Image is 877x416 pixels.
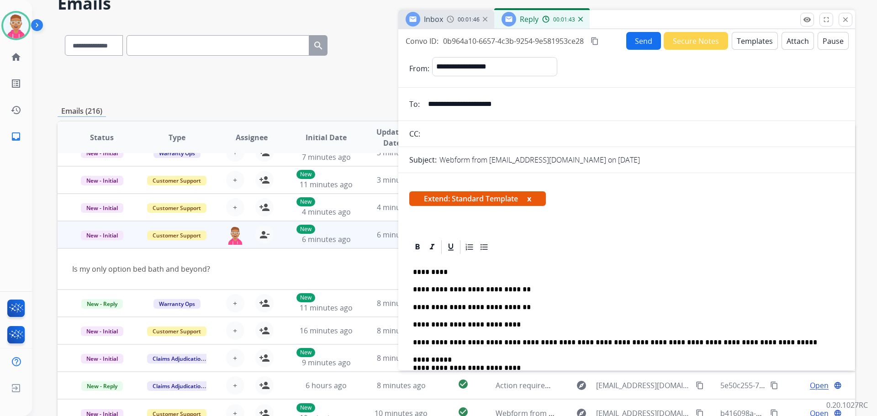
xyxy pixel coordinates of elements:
button: x [527,193,531,204]
span: 11 minutes ago [300,179,353,190]
mat-icon: search [313,40,324,51]
button: + [226,349,244,367]
span: 8 minutes ago [377,298,426,308]
mat-icon: person_add [259,353,270,363]
span: 8 minutes ago [377,380,426,390]
button: Secure Notes [664,32,728,50]
span: Customer Support [147,203,206,213]
button: + [226,376,244,395]
p: From: [409,63,429,74]
p: 0.20.1027RC [826,400,868,411]
span: 00:01:46 [458,16,480,23]
span: 6 minutes ago [377,230,426,240]
span: 6 minutes ago [302,234,351,244]
span: 3 minutes ago [377,175,426,185]
span: 7 minutes ago [302,152,351,162]
div: Underline [444,240,458,254]
p: CC: [409,128,420,139]
div: Bold [411,240,424,254]
mat-icon: language [834,381,842,390]
div: Italic [425,240,439,254]
p: Subject: [409,154,437,165]
p: New [296,293,315,302]
span: New - Initial [81,326,123,336]
div: Is my only option bed bath and beyond? [72,263,691,274]
mat-icon: home [11,52,21,63]
div: Bullet List [477,240,491,254]
span: 0b964a10-6657-4c3b-9254-9e581953ce28 [443,36,584,46]
span: 16 minutes ago [300,326,353,336]
mat-icon: person_add [259,174,270,185]
span: Customer Support [147,326,206,336]
span: New - Initial [81,203,123,213]
p: New [296,403,315,412]
span: Inbox [424,14,443,24]
span: [EMAIL_ADDRESS][DOMAIN_NAME] [596,380,690,391]
button: + [226,198,244,216]
span: 5e50c255-7b74-47fe-b8a3-09645872bd10 [720,380,861,390]
p: To: [409,99,420,110]
span: New - Reply [81,299,123,309]
mat-icon: person_add [259,202,270,213]
span: Open [810,380,829,391]
span: + [233,325,237,336]
mat-icon: history [11,105,21,116]
span: Action required: Extend claim approved for replacement [496,380,690,390]
span: New - Reply [81,381,123,391]
span: Reply [520,14,539,24]
span: 8 minutes ago [377,353,426,363]
mat-icon: content_copy [770,381,778,390]
mat-icon: person_add [259,298,270,309]
span: New - Initial [81,231,123,240]
p: Webform from [EMAIL_ADDRESS][DOMAIN_NAME] on [DATE] [439,154,640,165]
span: New - Initial [81,176,123,185]
mat-icon: remove_red_eye [803,16,811,24]
mat-icon: list_alt [11,78,21,89]
span: Customer Support [147,231,206,240]
button: + [226,321,244,340]
mat-icon: explore [576,380,587,391]
p: New [296,225,315,234]
span: Claims Adjudication [147,354,210,363]
p: New [296,170,315,179]
p: New [296,197,315,206]
span: + [233,298,237,309]
span: 9 minutes ago [302,358,351,368]
span: 11 minutes ago [300,303,353,313]
span: Type [169,132,185,143]
img: avatar [3,13,29,38]
mat-icon: check_circle [458,379,469,390]
button: + [226,171,244,189]
p: New [296,348,315,357]
button: Send [626,32,661,50]
span: 00:01:43 [553,16,575,23]
span: Warranty Ops [153,299,201,309]
span: Extend: Standard Template [409,191,546,206]
span: Status [90,132,114,143]
p: Emails (216) [58,105,106,117]
span: Updated Date [371,126,413,148]
mat-icon: person_add [259,380,270,391]
button: Pause [818,32,849,50]
span: Customer Support [147,176,206,185]
button: + [226,294,244,312]
span: Claims Adjudication [147,381,210,391]
mat-icon: fullscreen [822,16,830,24]
mat-icon: person_add [259,325,270,336]
span: + [233,380,237,391]
mat-icon: inbox [11,131,21,142]
p: Convo ID: [406,36,438,47]
span: 6 hours ago [306,380,347,390]
span: + [233,353,237,363]
mat-icon: content_copy [591,37,599,45]
mat-icon: person_remove [259,229,270,240]
div: Ordered List [463,240,476,254]
mat-icon: content_copy [696,381,704,390]
span: 4 minutes ago [377,202,426,212]
span: Assignee [236,132,268,143]
span: + [233,174,237,185]
span: New - Initial [81,354,123,363]
button: Attach [782,32,814,50]
mat-icon: close [841,16,850,24]
span: 4 minutes ago [302,207,351,217]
